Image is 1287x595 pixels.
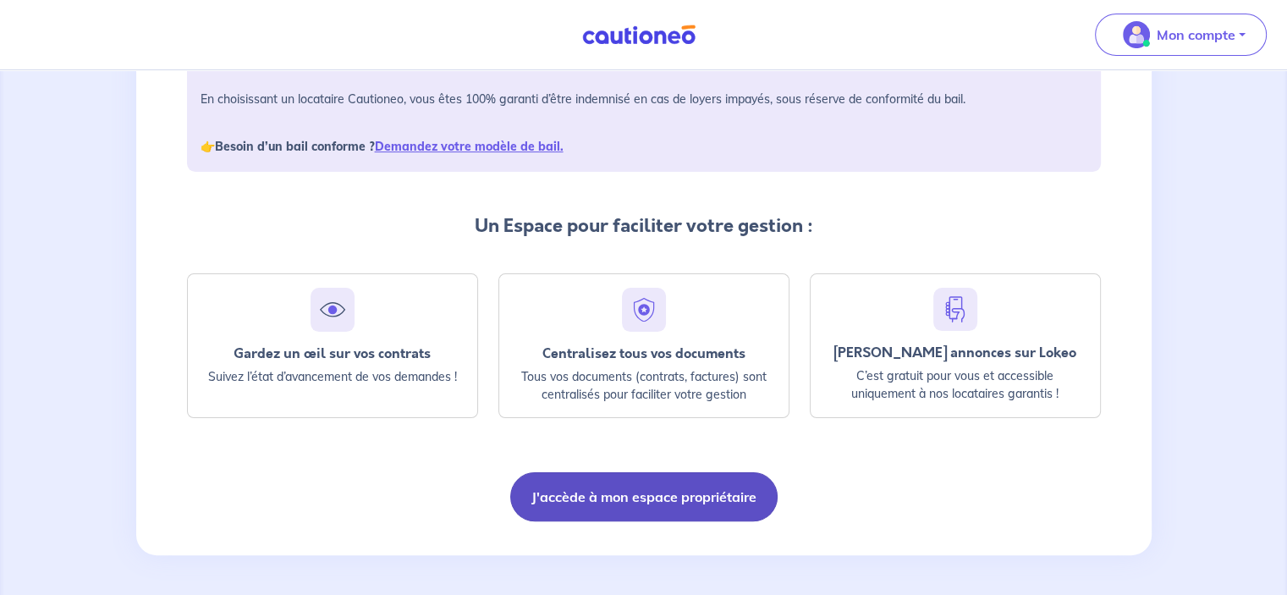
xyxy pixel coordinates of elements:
p: Tous vos documents (contrats, factures) sont centralisés pour faciliter votre gestion [513,368,775,404]
p: Mon compte [1157,25,1235,45]
div: Gardez un œil sur vos contrats [201,345,464,361]
p: C’est gratuit pour vous et accessible uniquement à nos locataires garantis ! [824,367,1086,403]
img: Cautioneo [575,25,702,46]
img: hand-phone-blue.svg [940,295,971,324]
div: Centralisez tous vos documents [513,345,775,361]
a: Demandez votre modèle de bail. [375,139,564,154]
strong: Besoin d’un bail conforme ? [215,139,564,154]
img: illu_account_valid_menu.svg [1123,21,1150,48]
img: security.svg [629,295,659,325]
div: [PERSON_NAME] annonces sur Lokeo [824,344,1086,361]
p: En choisissant un locataire Cautioneo, vous êtes 100% garanti d’être indemnisé en cas de loyers i... [201,87,1087,158]
p: Un Espace pour faciliter votre gestion : [187,212,1101,240]
button: J'accède à mon espace propriétaire [510,472,778,521]
button: illu_account_valid_menu.svgMon compte [1095,14,1267,56]
p: Suivez l’état d’avancement de vos demandes ! [201,368,464,386]
img: eye.svg [317,295,348,325]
